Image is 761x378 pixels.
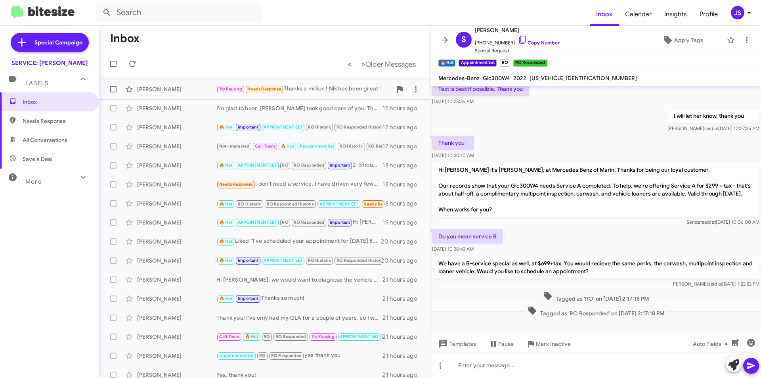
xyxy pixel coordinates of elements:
[475,47,560,55] span: Special Request
[219,258,233,263] span: 🔥 Hot
[216,314,382,322] div: Thank you! I've only had my GLA for a couple of years, so I won't be looking for a new car for a ...
[216,142,382,151] div: Yes
[724,6,752,19] button: JS
[137,352,216,360] div: [PERSON_NAME]
[500,59,510,67] small: RO
[216,256,381,265] div: Thank you though
[530,75,637,82] span: [US_VEHICLE_IDENTIFICATION_NUMBER]
[299,144,334,149] span: Appointment Set
[23,98,90,106] span: Inbox
[219,182,253,187] span: Needs Response
[216,294,382,303] div: Thanks so much!
[264,258,302,263] span: APPOINTMENT SET
[137,104,216,112] div: [PERSON_NAME]
[432,98,474,104] span: [DATE] 10:25:36 AM
[11,33,89,52] a: Special Campaign
[264,334,270,339] span: RO
[294,163,324,168] span: RO Responded
[23,155,52,163] span: Save a Deal
[267,201,314,207] span: RO Responded Historic
[245,334,258,339] span: 🔥 Hot
[137,161,216,169] div: [PERSON_NAME]
[382,161,424,169] div: 18 hours ago
[219,125,233,130] span: 🔥 Hot
[382,180,424,188] div: 18 hours ago
[216,218,382,227] div: Hi [PERSON_NAME], I can make an appointment for you with the 25% off for the alignment. What is a...
[432,152,474,158] span: [DATE] 10:30:10 AM
[275,334,306,339] span: RO Responded
[312,334,335,339] span: Try Pausing
[382,333,424,341] div: 21 hours ago
[137,295,216,303] div: [PERSON_NAME]
[137,276,216,284] div: [PERSON_NAME]
[693,3,724,26] a: Profile
[482,337,520,351] button: Pause
[475,35,560,47] span: [PHONE_NUMBER]
[430,337,482,351] button: Templates
[330,220,350,225] span: Important
[137,333,216,341] div: [PERSON_NAME]
[343,56,421,72] nav: Page navigation example
[219,296,233,301] span: 🔥 Hot
[34,38,82,46] span: Special Campaign
[382,219,424,226] div: 19 hours ago
[137,142,216,150] div: [PERSON_NAME]
[348,59,352,69] span: «
[382,276,424,284] div: 21 hours ago
[137,123,216,131] div: [PERSON_NAME]
[337,258,384,263] span: RO Responded Historic
[238,258,258,263] span: Important
[382,314,424,322] div: 21 hours ago
[219,201,233,207] span: 🔥 Hot
[255,144,275,149] span: Call Them
[343,56,357,72] button: Previous
[238,125,258,130] span: Important
[667,109,759,123] p: I will let her know, thank you
[432,163,759,217] p: Hi [PERSON_NAME] it's [PERSON_NAME], at Mercedes Benz of Marin. Thanks for being our loyal custom...
[498,337,514,351] span: Pause
[282,220,288,225] span: RO
[238,220,277,225] span: APPOINTMENT SET
[382,104,424,112] div: 15 hours ago
[382,123,424,131] div: 17 hours ago
[216,351,382,360] div: yes thank you
[219,334,240,339] span: Call Them
[667,125,759,131] span: [PERSON_NAME] [DATE] 10:27:25 AM
[520,337,577,351] button: Mark Inactive
[238,163,277,168] span: APPOINTMENT SET
[671,281,759,287] span: [PERSON_NAME] [DATE] 1:22:22 PM
[216,104,382,112] div: I'm glad to hear [PERSON_NAME] took good care of you. Thanks for your patience with getting the p...
[330,163,350,168] span: Important
[536,337,571,351] span: Mark Inactive
[219,220,233,225] span: 🔥 Hot
[381,257,424,265] div: 20 hours ago
[25,178,42,185] span: More
[459,59,496,67] small: Appointment Set
[137,219,216,226] div: [PERSON_NAME]
[308,125,331,130] span: RO Historic
[363,201,397,207] span: Needs Response
[216,198,382,208] div: Inbound Call
[264,125,302,130] span: APPOINTMENT SET
[281,144,294,149] span: 🔥 Hot
[438,59,455,67] small: 🔥 Hot
[368,144,416,149] span: RO Responded Historic
[432,136,474,150] p: Thank you
[319,201,358,207] span: APPOINTMENT SET
[619,3,658,26] a: Calendar
[216,84,392,94] div: Thanks a million ! Nik has been great !
[219,353,254,358] span: Appointment Set
[437,337,476,351] span: Templates
[271,353,302,358] span: RO Responded
[361,59,365,69] span: »
[438,75,480,82] span: Mercedes-Benz
[674,33,703,47] span: Apply Tags
[524,306,667,317] span: Tagged as 'RO Responded' on [DATE] 2:17:18 PM
[513,59,547,67] small: RO Responded
[219,86,242,92] span: Try Pausing
[216,123,382,132] div: Thanks See you then
[216,237,381,246] div: Liked “I've scheduled your appointment for [DATE] 8:30 AM and noted your need for a loaner vehicl...
[11,59,88,67] div: SERVICE: [PERSON_NAME]
[658,3,693,26] a: Insights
